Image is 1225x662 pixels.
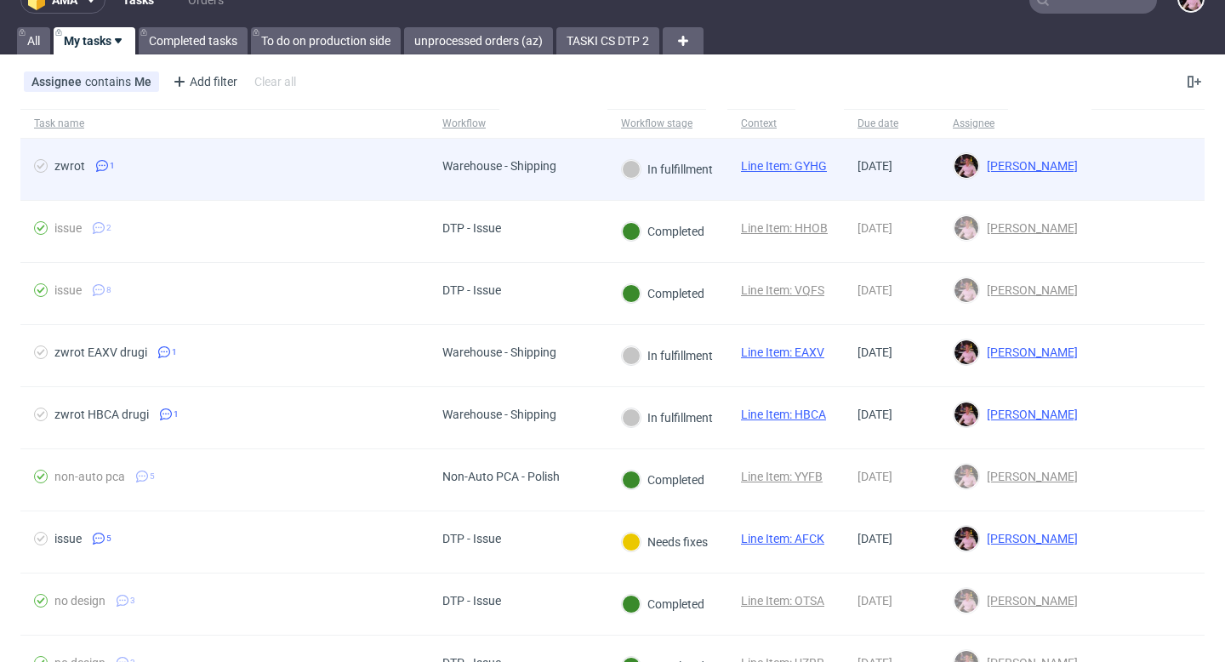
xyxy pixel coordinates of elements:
div: issue [54,532,82,545]
img: Aleks Ziemkowski [954,465,978,488]
div: Completed [622,595,704,613]
div: Needs fixes [622,533,708,551]
span: [PERSON_NAME] [980,470,1078,483]
span: [DATE] [857,408,892,421]
div: Workflow [442,117,486,130]
span: [DATE] [857,532,892,545]
span: [PERSON_NAME] [980,594,1078,608]
span: [DATE] [857,345,892,359]
div: In fulfillment [622,408,713,427]
div: Warehouse - Shipping [442,408,556,421]
a: Line Item: VQFS [741,283,824,297]
div: In fulfillment [622,160,713,179]
a: unprocessed orders (az) [404,27,553,54]
div: Completed [622,471,704,489]
a: Line Item: HHOB [741,221,828,235]
div: zwrot [54,159,85,173]
img: Aleks Ziemkowski [954,527,978,551]
span: 1 [172,345,177,359]
div: zwrot HBCA drugi [54,408,149,421]
a: Line Item: GYHG [741,159,827,173]
div: Context [741,117,782,130]
div: issue [54,221,82,235]
div: Completed [622,284,704,303]
span: [PERSON_NAME] [980,221,1078,235]
div: Non-Auto PCA - Polish [442,470,560,483]
img: Aleks Ziemkowski [954,589,978,613]
img: Aleks Ziemkowski [954,216,978,240]
div: zwrot EAXV drugi [54,345,147,359]
span: [PERSON_NAME] [980,159,1078,173]
a: Completed tasks [139,27,248,54]
a: My tasks [54,27,135,54]
div: issue [54,283,82,297]
div: Me [134,75,151,88]
div: Completed [622,222,704,241]
span: 5 [150,470,155,483]
div: Workflow stage [621,117,692,130]
a: Line Item: AFCK [741,532,824,545]
span: [DATE] [857,159,892,173]
img: Aleks Ziemkowski [954,340,978,364]
span: [PERSON_NAME] [980,283,1078,297]
div: DTP - Issue [442,283,501,297]
span: [DATE] [857,470,892,483]
a: To do on production side [251,27,401,54]
span: [PERSON_NAME] [980,532,1078,545]
div: Warehouse - Shipping [442,345,556,359]
span: [DATE] [857,283,892,297]
div: Assignee [953,117,994,130]
span: 1 [110,159,115,173]
div: no design [54,594,105,608]
span: 5 [106,532,111,545]
span: contains [85,75,134,88]
span: [PERSON_NAME] [980,345,1078,359]
span: [DATE] [857,594,892,608]
div: Clear all [251,70,299,94]
span: [DATE] [857,221,892,235]
span: [PERSON_NAME] [980,408,1078,421]
span: Task name [34,117,415,131]
div: DTP - Issue [442,532,501,545]
img: Aleks Ziemkowski [954,154,978,178]
div: Add filter [166,68,241,95]
a: Line Item: HBCA [741,408,826,421]
img: Aleks Ziemkowski [954,402,978,426]
span: Due date [857,117,926,131]
div: DTP - Issue [442,221,501,235]
a: All [17,27,50,54]
a: Line Item: EAXV [741,345,824,359]
div: In fulfillment [622,346,713,365]
span: 3 [130,594,135,608]
div: non-auto pca [54,470,125,483]
span: Assignee [31,75,85,88]
span: 1 [174,408,179,421]
div: Warehouse - Shipping [442,159,556,173]
span: 8 [106,283,111,297]
a: Line Item: YYFB [741,470,823,483]
div: DTP - Issue [442,594,501,608]
a: TASKI CS DTP 2 [556,27,659,54]
a: Line Item: OTSA [741,594,824,608]
span: 2 [106,221,111,235]
img: Aleks Ziemkowski [954,278,978,302]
